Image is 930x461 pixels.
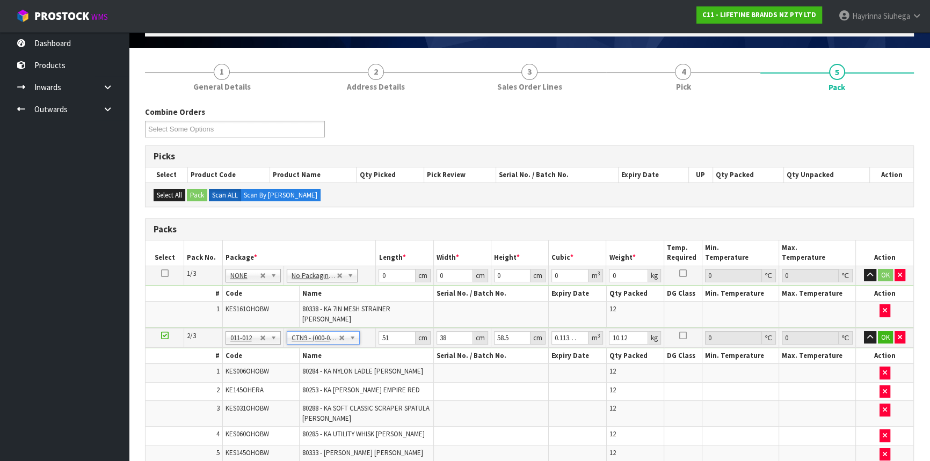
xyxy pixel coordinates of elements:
div: ℃ [762,269,776,282]
div: ℃ [839,331,853,345]
span: Sales Order Lines [497,81,562,92]
div: kg [648,331,661,345]
th: DG Class [664,348,702,364]
span: KES060OHOBW [226,429,269,438]
div: kg [648,269,661,282]
th: Qty Packed [606,286,664,302]
span: 80288 - KA SOFT CLASSIC SCRAPER SPATULA [PERSON_NAME] [302,404,430,422]
span: Pick [675,81,691,92]
div: cm [416,269,431,282]
th: Qty Packed [606,348,664,364]
th: Pack No. [184,240,223,266]
th: Product Name [270,167,357,182]
span: 5 [829,64,845,80]
th: Max. Temperature [779,348,856,364]
th: Action [869,167,913,182]
div: cm [416,331,431,345]
span: 12 [609,448,616,457]
img: cube-alt.png [16,9,30,23]
sup: 3 [597,332,600,339]
div: ℃ [839,269,853,282]
span: 1/3 [187,269,196,278]
span: 12 [609,429,616,438]
th: Cubic [549,240,606,266]
span: Pack [829,82,845,93]
div: cm [473,269,488,282]
th: Pick Review [424,167,496,182]
div: cm [473,331,488,345]
label: Scan By [PERSON_NAME] [241,189,321,202]
span: Siuhega [883,11,910,21]
span: KES006OHOBW [226,367,269,376]
th: Expiry Date [549,348,606,364]
div: cm [531,269,546,282]
span: 80333 - [PERSON_NAME] [PERSON_NAME] [302,448,423,457]
span: 2 [368,64,384,80]
div: m [588,331,603,345]
th: Product Code [187,167,270,182]
span: 80338 - KA 7IN MESH STRAINER [PERSON_NAME] [302,304,390,323]
span: 1 [216,304,220,313]
th: # [146,286,222,302]
h3: Picks [154,151,905,162]
th: UP [688,167,713,182]
span: 1 [216,367,220,376]
label: Scan ALL [209,189,241,202]
th: Name [299,286,433,302]
th: Width [433,240,491,266]
sup: 3 [597,270,600,277]
small: WMS [91,12,108,22]
span: KES031OHOBW [226,404,269,413]
strong: C11 - LIFETIME BRANDS NZ PTY LTD [702,10,816,19]
span: 3 [216,404,220,413]
span: 011-012 [230,332,260,345]
th: Serial No. / Batch No. [433,348,549,364]
span: KE145OHERA [226,385,264,394]
a: C11 - LIFETIME BRANDS NZ PTY LTD [696,6,822,24]
th: Min. Temperature [702,240,779,266]
span: No Packaging Cartons [292,269,337,282]
th: Height [491,240,548,266]
span: Address Details [347,81,405,92]
th: Qty Packed [713,167,783,182]
th: Action [856,240,913,266]
span: Hayrinna [852,11,882,21]
span: 12 [609,404,616,413]
span: ProStock [34,9,89,23]
th: Temp. Required [664,240,702,266]
button: OK [878,331,893,344]
th: Serial No. / Batch No. [496,167,619,182]
th: Serial No. / Batch No. [433,286,549,302]
span: NONE [230,269,260,282]
div: m [588,269,603,282]
span: KES161OHOBW [226,304,269,313]
div: ℃ [762,331,776,345]
button: Pack [187,189,207,202]
th: Max. Temperature [779,286,856,302]
span: CTN9 - (000-09NI) 510 X 380 X 585 [292,332,338,345]
button: Select All [154,189,185,202]
span: 80285 - KA UTILITY WHISK [PERSON_NAME] [302,429,425,438]
th: Qty Picked [357,167,424,182]
th: Code [222,348,299,364]
span: 12 [609,304,616,313]
span: 12 [609,367,616,376]
span: 80284 - KA NYLON LADLE [PERSON_NAME] [302,367,423,376]
span: 12 [609,385,616,394]
span: 4 [216,429,220,438]
th: # [146,348,222,364]
span: 2 [216,385,220,394]
th: Select [146,240,184,266]
span: 3 [521,64,537,80]
label: Combine Orders [145,106,205,118]
th: DG Class [664,286,702,302]
th: Min. Temperature [702,348,779,364]
th: Name [299,348,433,364]
th: Min. Temperature [702,286,779,302]
th: Action [856,286,913,302]
th: Action [856,348,913,364]
th: Code [222,286,299,302]
span: KES145OHOBW [226,448,269,457]
div: cm [531,331,546,345]
span: 4 [675,64,691,80]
